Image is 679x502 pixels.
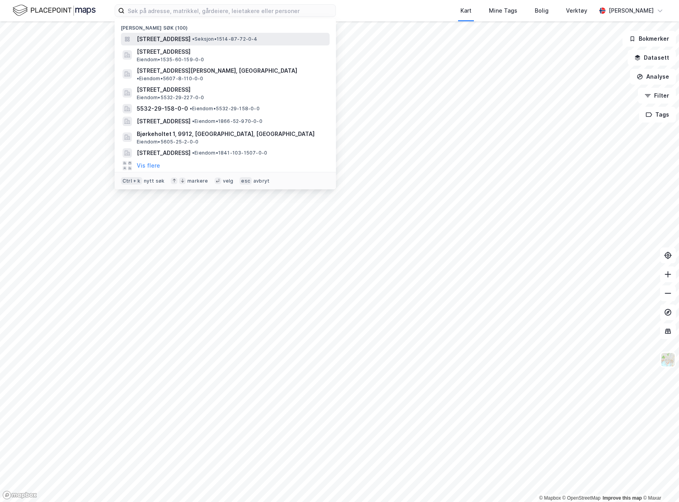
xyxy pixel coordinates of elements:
[192,118,194,124] span: •
[187,178,208,184] div: markere
[137,75,204,82] span: Eiendom • 5607-8-110-0-0
[489,6,517,15] div: Mine Tags
[124,5,336,17] input: Søk på adresse, matrikkel, gårdeiere, leietakere eller personer
[240,177,252,185] div: esc
[628,50,676,66] button: Datasett
[639,107,676,123] button: Tags
[137,94,204,101] span: Eiendom • 5532-29-227-0-0
[190,106,192,111] span: •
[539,495,561,501] a: Mapbox
[660,352,675,367] img: Z
[622,31,676,47] button: Bokmerker
[535,6,549,15] div: Bolig
[137,57,204,63] span: Eiendom • 1535-60-159-0-0
[603,495,642,501] a: Improve this map
[115,19,336,33] div: [PERSON_NAME] søk (100)
[630,69,676,85] button: Analyse
[137,129,326,139] span: Bjørkeholtet 1, 9912, [GEOGRAPHIC_DATA], [GEOGRAPHIC_DATA]
[253,178,270,184] div: avbryt
[137,117,190,126] span: [STREET_ADDRESS]
[137,148,190,158] span: [STREET_ADDRESS]
[144,178,165,184] div: nytt søk
[137,85,326,94] span: [STREET_ADDRESS]
[639,464,679,502] div: Kontrollprogram for chat
[137,75,139,81] span: •
[609,6,654,15] div: [PERSON_NAME]
[192,150,194,156] span: •
[566,6,587,15] div: Verktøy
[638,88,676,104] button: Filter
[192,36,258,42] span: Seksjon • 1514-87-72-0-4
[137,47,326,57] span: [STREET_ADDRESS]
[223,178,234,184] div: velg
[192,150,267,156] span: Eiendom • 1841-103-1507-0-0
[137,34,190,44] span: [STREET_ADDRESS]
[137,139,198,145] span: Eiendom • 5605-25-2-0-0
[13,4,96,17] img: logo.f888ab2527a4732fd821a326f86c7f29.svg
[121,177,142,185] div: Ctrl + k
[192,36,194,42] span: •
[2,491,37,500] a: Mapbox homepage
[460,6,472,15] div: Kart
[562,495,601,501] a: OpenStreetMap
[192,118,262,125] span: Eiendom • 1866-52-970-0-0
[137,66,297,75] span: [STREET_ADDRESS][PERSON_NAME], [GEOGRAPHIC_DATA]
[137,104,188,113] span: 5532-29-158-0-0
[137,161,160,170] button: Vis flere
[639,464,679,502] iframe: Chat Widget
[190,106,260,112] span: Eiendom • 5532-29-158-0-0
